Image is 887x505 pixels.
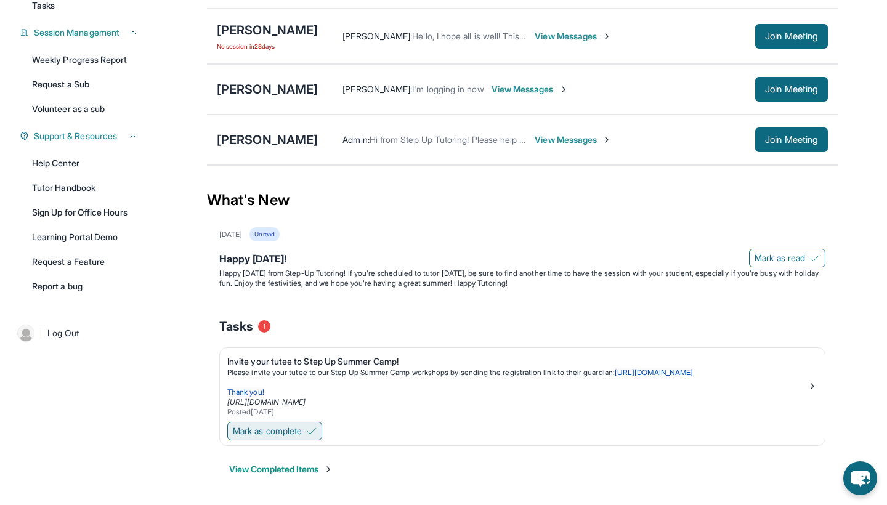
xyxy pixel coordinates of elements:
button: Join Meeting [755,127,828,152]
a: Report a bug [25,275,145,297]
div: Invite your tutee to Step Up Summer Camp! [227,355,808,368]
div: What's New [207,173,838,227]
a: Invite your tutee to Step Up Summer Camp!Please invite your tutee to our Step Up Summer Camp work... [220,348,825,419]
a: [URL][DOMAIN_NAME] [615,368,693,377]
span: No session in 28 days [217,41,318,51]
span: Support & Resources [34,130,117,142]
a: Sign Up for Office Hours [25,201,145,224]
span: Join Meeting [765,136,818,143]
span: I'm logging in now [412,84,484,94]
img: Mark as read [810,253,820,263]
a: Help Center [25,152,145,174]
span: Join Meeting [765,33,818,40]
button: Mark as complete [227,422,322,440]
a: Request a Sub [25,73,145,95]
button: Session Management [29,26,138,39]
p: Happy [DATE] from Step-Up Tutoring! If you're scheduled to tutor [DATE], be sure to find another ... [219,269,825,288]
span: [PERSON_NAME] : [342,84,412,94]
button: Support & Resources [29,130,138,142]
img: Mark as complete [307,426,317,436]
div: Posted [DATE] [227,407,808,417]
a: Learning Portal Demo [25,226,145,248]
span: View Messages [492,83,569,95]
a: Request a Feature [25,251,145,273]
button: Join Meeting [755,24,828,49]
span: Thank you! [227,387,264,397]
button: View Completed Items [229,463,333,475]
img: Chevron-Right [602,135,612,145]
button: Mark as read [749,249,825,267]
div: Unread [249,227,279,241]
span: Admin : [342,134,369,145]
div: [PERSON_NAME] [217,81,318,98]
span: Join Meeting [765,86,818,93]
a: |Log Out [12,320,145,347]
button: Join Meeting [755,77,828,102]
span: | [39,326,43,341]
div: [PERSON_NAME] [217,131,318,148]
a: Tutor Handbook [25,177,145,199]
img: user-img [17,325,34,342]
span: Log Out [47,327,79,339]
span: Mark as complete [233,425,302,437]
a: [URL][DOMAIN_NAME] [227,397,306,406]
span: Session Management [34,26,119,39]
button: chat-button [843,461,877,495]
span: 1 [258,320,270,333]
div: Happy [DATE]! [219,251,825,269]
span: View Messages [535,30,612,42]
img: Chevron-Right [602,31,612,41]
p: Please invite your tutee to our Step Up Summer Camp workshops by sending the registration link to... [227,368,808,378]
span: Tasks [219,318,253,335]
img: Chevron-Right [559,84,569,94]
a: Weekly Progress Report [25,49,145,71]
span: [PERSON_NAME] : [342,31,412,41]
span: View Messages [535,134,612,146]
span: Mark as read [755,252,805,264]
div: [DATE] [219,230,242,240]
div: [PERSON_NAME] [217,22,318,39]
a: Volunteer as a sub [25,98,145,120]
